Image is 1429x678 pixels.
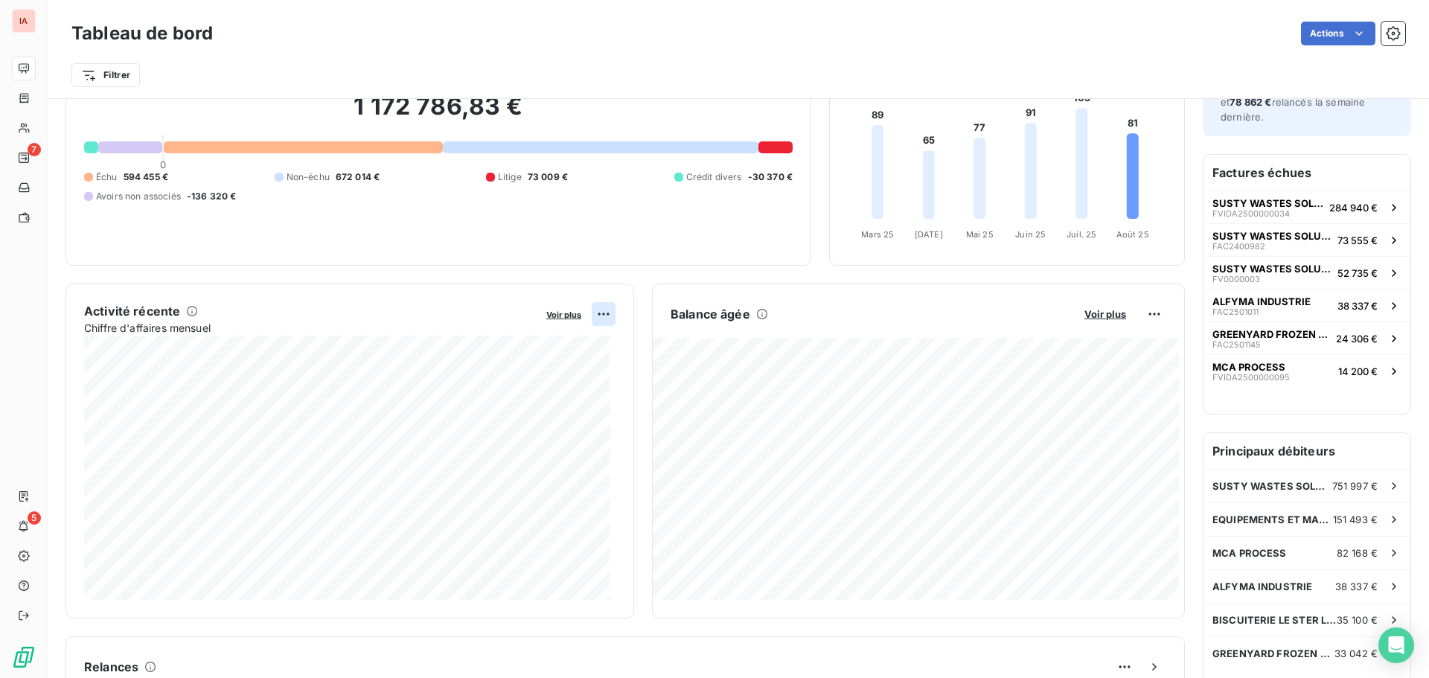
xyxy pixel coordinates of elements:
span: 38 337 € [1337,300,1378,312]
button: SUSTY WASTES SOLUTIONS [GEOGRAPHIC_DATA] (SWS FRANCE)FV000000352 735 € [1203,256,1410,289]
span: 73 009 € [528,170,568,184]
button: Voir plus [1080,307,1131,321]
span: SUSTY WASTES SOLUTIONS [GEOGRAPHIC_DATA] (SWS FRANCE) [1212,230,1332,242]
span: 24 306 € [1336,333,1378,345]
tspan: [DATE] [915,229,943,240]
span: 151 493 € [1333,514,1378,525]
span: BISCUITERIE LE STER LE PATISSIER [1212,614,1337,626]
span: 14 200 € [1338,365,1378,377]
span: relances effectuées et relancés la semaine dernière. [1221,81,1365,123]
span: Échu [96,170,118,184]
span: Chiffre d'affaires mensuel [84,320,536,336]
span: ALFYMA INDUSTRIE [1212,295,1311,307]
span: -30 370 € [748,170,793,184]
button: ALFYMA INDUSTRIEFAC250101138 337 € [1203,289,1410,322]
tspan: Juin 25 [1015,229,1046,240]
h6: Relances [84,658,138,676]
h6: Activité récente [84,302,180,320]
span: 7 [28,143,41,156]
span: 751 997 € [1332,480,1378,492]
span: GREENYARD FROZEN FRANCE SAS [1212,647,1334,659]
span: 594 455 € [124,170,168,184]
span: FAC2400982 [1212,242,1265,251]
button: MCA PROCESSFVIDA250000009514 200 € [1203,354,1410,387]
span: MCA PROCESS [1212,361,1285,373]
span: 73 555 € [1337,234,1378,246]
button: SUSTY WASTES SOLUTIONS [GEOGRAPHIC_DATA] (SWS FRANCE)FVIDA2500000034284 940 € [1203,191,1410,223]
div: Open Intercom Messenger [1378,627,1414,663]
span: Voir plus [1084,308,1126,320]
button: Voir plus [542,307,586,321]
span: MCA PROCESS [1212,547,1287,559]
img: Logo LeanPay [12,645,36,669]
h3: Tableau de bord [71,20,213,47]
button: GREENYARD FROZEN FRANCE SASFAC250114524 306 € [1203,322,1410,354]
tspan: Mars 25 [861,229,894,240]
span: 284 940 € [1329,202,1378,214]
span: SUSTY WASTES SOLUTIONS [GEOGRAPHIC_DATA] (SWS FRANCE) [1212,197,1323,209]
span: ALFYMA INDUSTRIE [1212,581,1312,592]
span: FAC2501145 [1212,340,1261,349]
h6: Balance âgée [671,305,750,323]
h2: 1 172 786,83 € [84,92,793,136]
a: 7 [12,146,35,170]
button: SUSTY WASTES SOLUTIONS [GEOGRAPHIC_DATA] (SWS FRANCE)FAC240098273 555 € [1203,223,1410,256]
div: IA [12,9,36,33]
button: Filtrer [71,63,140,87]
span: FAC2501011 [1212,307,1259,316]
span: GREENYARD FROZEN FRANCE SAS [1212,328,1330,340]
span: 35 100 € [1337,614,1378,626]
span: Crédit divers [686,170,742,184]
span: 0 [160,159,166,170]
span: FVIDA2500000034 [1212,209,1290,218]
span: Voir plus [546,310,581,320]
span: EQUIPEMENTS ET MACHINES DE L'OUEST [1212,514,1333,525]
span: FV0000003 [1212,275,1260,284]
h6: Factures échues [1203,155,1410,191]
span: 82 168 € [1337,547,1378,559]
span: 52 735 € [1337,267,1378,279]
span: FVIDA2500000095 [1212,373,1290,382]
span: 672 014 € [336,170,380,184]
span: 5 [28,511,41,525]
span: -136 320 € [187,190,237,203]
span: SUSTY WASTES SOLUTIONS [GEOGRAPHIC_DATA] (SWS FRANCE) [1212,480,1332,492]
tspan: Mai 25 [966,229,994,240]
tspan: Juil. 25 [1067,229,1096,240]
span: Litige [498,170,522,184]
span: 38 337 € [1335,581,1378,592]
span: 33 042 € [1334,647,1378,659]
span: Non-échu [287,170,330,184]
span: 78 862 € [1230,96,1271,108]
h6: Principaux débiteurs [1203,433,1410,469]
span: Avoirs non associés [96,190,181,203]
span: SUSTY WASTES SOLUTIONS [GEOGRAPHIC_DATA] (SWS FRANCE) [1212,263,1332,275]
tspan: Août 25 [1116,229,1149,240]
button: Actions [1301,22,1375,45]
